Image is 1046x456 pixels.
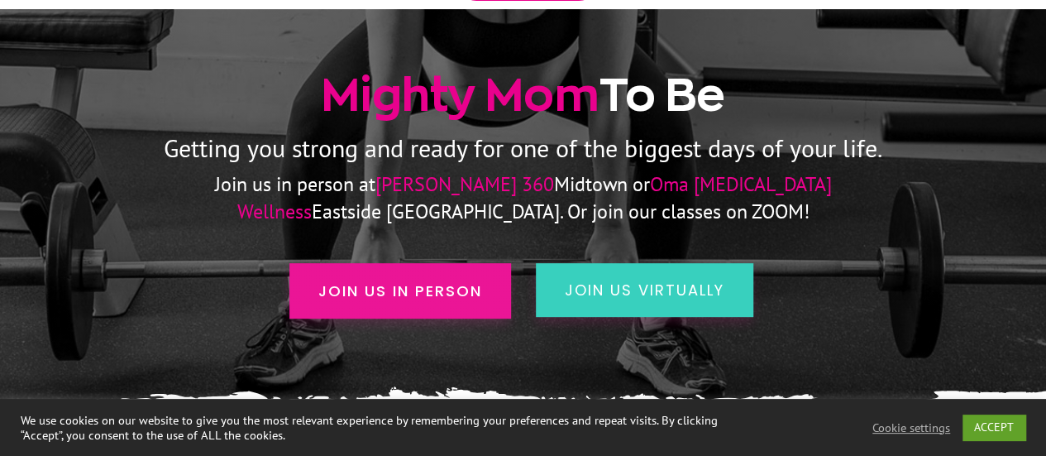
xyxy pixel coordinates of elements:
a: Cookie settings [872,420,950,435]
span: Join us in person [318,280,482,302]
p: Getting you strong and ready for one of the biggest days of your life. [28,127,1019,170]
span: Mighty Mom [321,70,599,119]
a: Join us in person [289,263,511,319]
a: join us virtually [536,263,753,317]
span: join us virtually [565,280,724,300]
div: We use cookies on our website to give you the most relevant experience by remembering your prefer... [21,413,724,443]
span: [PERSON_NAME] 360 [375,171,554,197]
h1: To Be [28,65,1019,125]
p: Join us in person at Midtown or Eastside [GEOGRAPHIC_DATA]. Or join our classes on ZOOM! [145,171,901,225]
span: Oma [MEDICAL_DATA] Wellness [237,171,832,223]
a: ACCEPT [962,415,1025,440]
